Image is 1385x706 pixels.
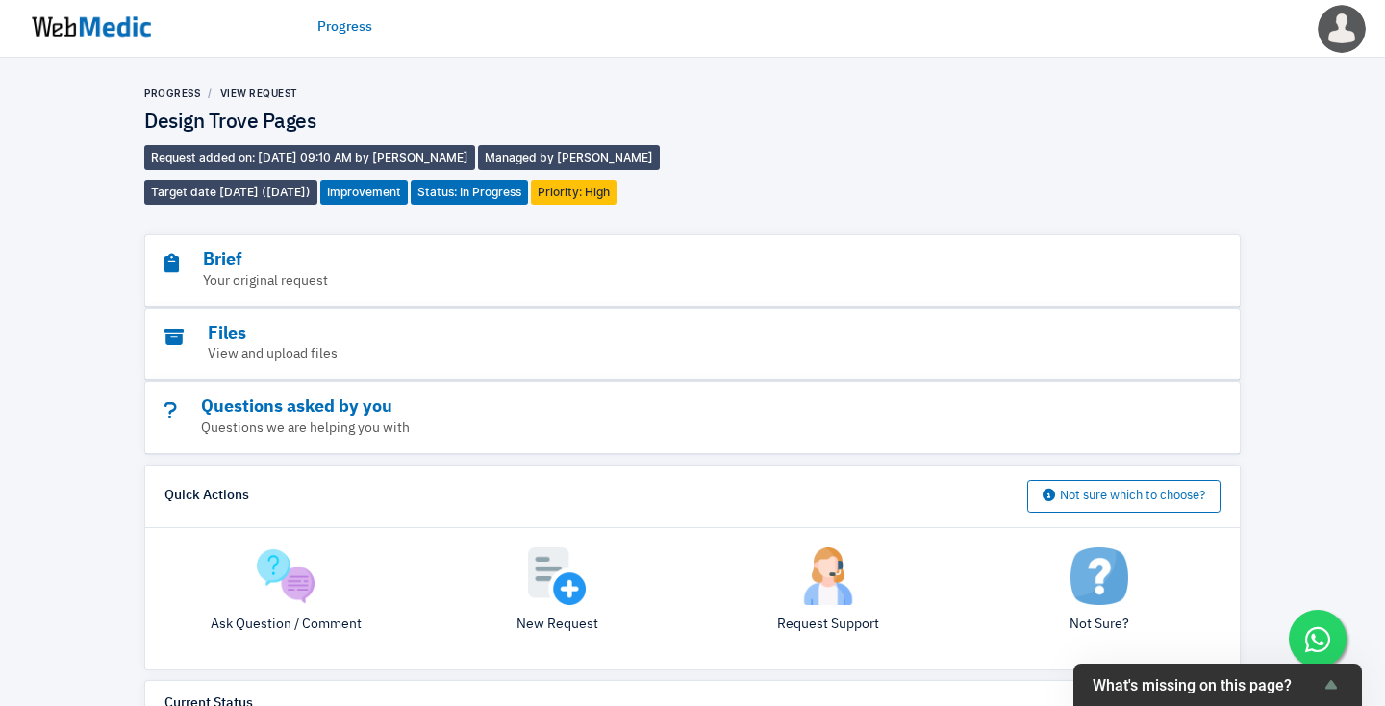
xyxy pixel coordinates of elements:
h6: Quick Actions [164,488,249,505]
span: Request added on: [DATE] 09:10 AM by [PERSON_NAME] [144,145,475,170]
span: Improvement [320,180,408,205]
span: What's missing on this page? [1093,676,1320,694]
img: add.png [528,547,586,605]
p: Request Support [707,615,949,635]
img: question.png [257,547,315,605]
p: View and upload files [164,344,1115,365]
p: Ask Question / Comment [164,615,407,635]
span: Priority: High [531,180,617,205]
h3: Brief [164,249,1115,271]
a: Progress [144,88,200,99]
h3: Questions asked by you [164,396,1115,418]
span: Status: In Progress [411,180,528,205]
p: Not Sure? [978,615,1221,635]
p: Questions we are helping you with [164,418,1115,439]
nav: breadcrumb [144,87,692,101]
a: View Request [220,88,298,99]
span: Managed by [PERSON_NAME] [478,145,660,170]
p: Your original request [164,271,1115,291]
p: New Request [436,615,678,635]
h3: Files [164,323,1115,345]
button: Show survey - What's missing on this page? [1093,673,1343,696]
h4: Design Trove Pages [144,111,692,136]
img: support.png [799,547,857,605]
button: Not sure which to choose? [1027,480,1221,513]
span: Target date [DATE] ([DATE]) [144,180,317,205]
img: not-sure.png [1070,547,1128,605]
a: Progress [317,17,372,38]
